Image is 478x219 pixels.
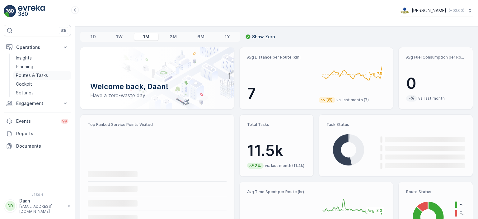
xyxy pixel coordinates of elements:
p: Top Ranked Service Points Visited [88,122,227,127]
p: Welcome back, Daan! [90,82,224,92]
p: Documents [16,143,68,149]
span: v 1.50.4 [4,193,71,197]
img: basis-logo_rgb2x.png [400,7,409,14]
p: 11.5k [247,141,306,160]
img: logo_light-DOdMpM7g.png [18,5,45,17]
p: Have a zero-waste day [90,92,224,99]
p: 3M [170,34,177,40]
button: DDDaan[EMAIL_ADDRESS][DOMAIN_NAME] [4,198,71,214]
p: ⌘B [60,28,67,33]
a: Reports [4,127,71,140]
p: Expired [460,210,465,217]
p: Engagement [16,100,59,107]
p: Planning [16,64,33,70]
a: Settings [13,88,71,97]
p: Avg Distance per Route (km) [247,55,314,60]
p: Operations [16,44,59,50]
p: vs. last month [418,96,445,101]
button: Operations [4,41,71,54]
p: Reports [16,131,68,137]
p: -% [408,95,415,102]
p: Finished [460,202,465,208]
p: Cockpit [16,81,32,87]
p: [PERSON_NAME] [412,7,446,14]
p: vs. last month (11.4k) [265,163,304,168]
p: 1W [116,34,123,40]
p: Routes & Tasks [16,72,48,79]
p: Daan [19,198,64,204]
a: Events99 [4,115,71,127]
p: 1D [91,34,96,40]
a: Cockpit [13,80,71,88]
p: Avg Time Spent per Route (hr) [247,189,314,194]
button: Engagement [4,97,71,110]
p: Route Status [406,189,465,194]
p: vs. last month (7) [336,98,369,102]
p: Task Status [326,122,465,127]
button: [PERSON_NAME](+02:00) [400,5,473,16]
a: Planning [13,62,71,71]
a: Routes & Tasks [13,71,71,80]
p: ( +02:00 ) [449,8,464,13]
p: 0 [406,74,465,93]
p: 99 [62,119,67,124]
p: Avg Fuel Consumption per Route (lt) [406,55,465,60]
p: Settings [16,90,34,96]
a: Insights [13,54,71,62]
p: 6M [197,34,204,40]
p: Total Tasks [247,122,306,127]
p: 1M [143,34,149,40]
p: 3% [326,97,333,103]
p: 1Y [225,34,230,40]
p: 2% [254,163,262,169]
p: [EMAIL_ADDRESS][DOMAIN_NAME] [19,204,64,214]
p: Events [16,118,57,124]
a: Documents [4,140,71,152]
p: 7 [247,84,314,103]
div: DD [5,201,15,211]
p: Show Zero [252,34,275,40]
p: Insights [16,55,32,61]
img: logo [4,5,16,17]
